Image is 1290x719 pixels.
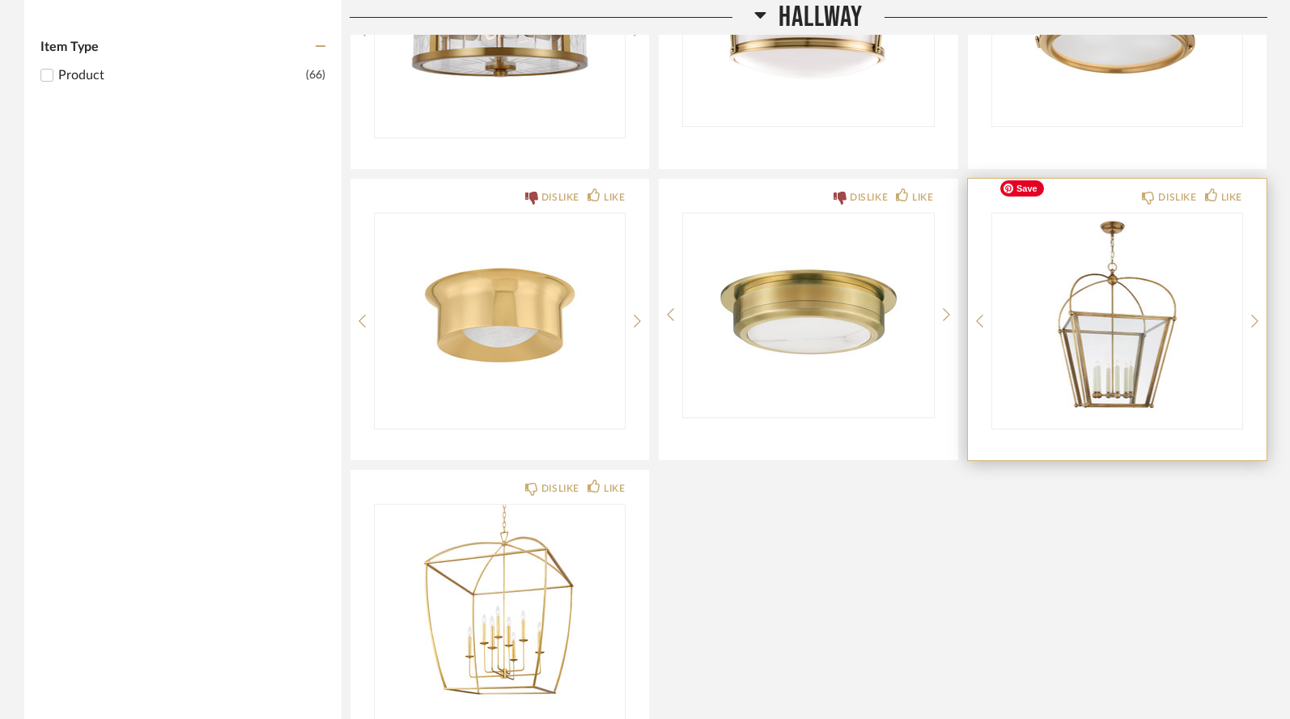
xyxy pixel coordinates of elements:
img: undefined [992,214,1242,416]
div: DISLIKE [1158,189,1196,205]
div: 0 [375,505,625,707]
div: Product [58,66,306,85]
div: DISLIKE [541,480,579,497]
div: DISLIKE [541,189,579,205]
div: LIKE [604,480,625,497]
div: 0 [375,214,625,416]
div: (66) [306,66,325,85]
div: 0 [992,214,1242,416]
div: LIKE [912,189,933,205]
div: LIKE [1221,189,1242,205]
img: undefined [375,505,625,707]
span: Item Type [40,40,99,53]
img: undefined [683,214,933,416]
img: undefined [375,214,625,416]
span: Save [1000,180,1044,197]
div: LIKE [604,189,625,205]
div: DISLIKE [850,189,888,205]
